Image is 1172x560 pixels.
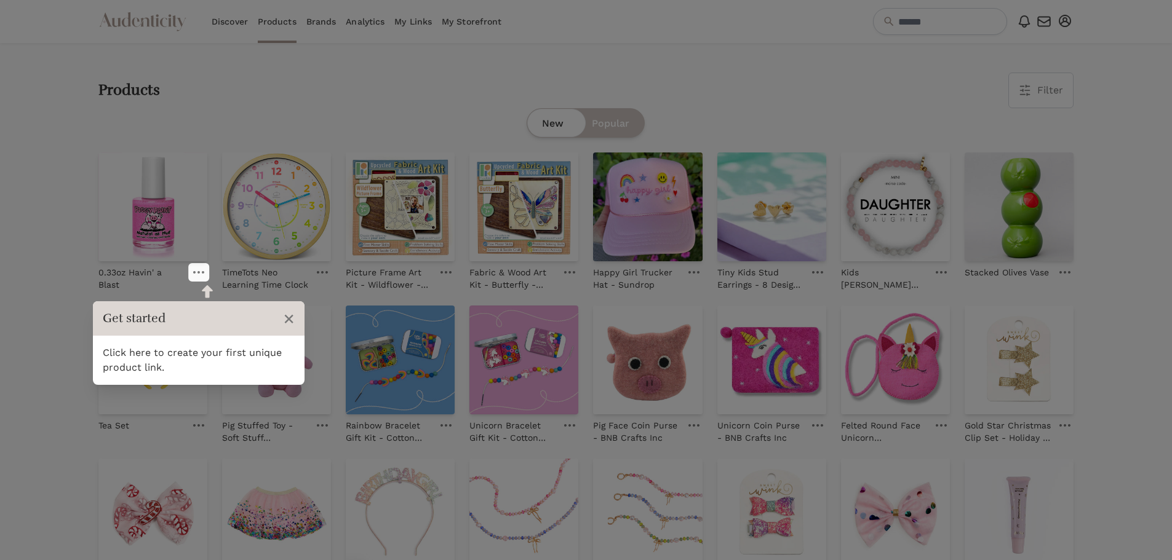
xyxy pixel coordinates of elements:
[841,419,928,444] p: Felted Round Face Unicorn [PERSON_NAME]-body Bag - BNB Crafts Inc
[469,414,556,444] a: Unicorn Bracelet Gift Kit - Cotton Twist
[965,261,1049,278] a: Stacked Olives Vase
[98,152,207,261] img: 0.33oz Havin' a Blast
[222,266,309,291] p: TimeTots Neo Learning Time Clock
[346,419,433,444] p: Rainbow Bracelet Gift Kit - Cotton Twist
[98,82,160,99] h2: Products
[717,414,804,444] a: Unicorn Coin Purse - BNB Crafts Inc
[1009,73,1073,108] button: Filter
[717,266,804,291] p: Tiny Kids Stud Earrings - 8 Designs - ETHICGOODS
[346,261,433,291] a: Picture Frame Art Kit - Wildflower - Picto Kits (Copy)
[469,261,556,291] a: Fabric & Wood Art Kit - Butterfly - Picto Kits
[1037,83,1063,98] span: Filter
[469,152,578,261] img: Fabric & Wood Art Kit - Butterfly - Picto Kits
[93,336,305,385] div: Click here to create your first unique product link.
[103,310,277,327] h3: Get started
[717,419,804,444] p: Unicorn Coin Purse - BNB Crafts Inc
[841,306,950,414] img: Felted Round Face Unicorn Bross-body Bag - BNB Crafts Inc
[593,152,702,261] img: Happy Girl Trucker Hat - Sundrop
[98,266,185,291] p: 0.33oz Havin' a Blast
[98,419,129,432] p: Tea Set
[965,306,1074,414] img: Gold Star Christmas Clip Set - Holiday - Sweet Wink
[965,266,1049,278] p: Stacked Olives Vase
[469,306,578,414] img: Unicorn Bracelet Gift Kit - Cotton Twist
[717,152,826,261] img: Tiny Kids Stud Earrings - 8 Designs - ETHICGOODS
[965,414,1051,444] a: Gold Star Christmas Clip Set - Holiday - Sweet Wink
[542,116,564,131] span: New
[593,419,680,444] p: Pig Face Coin Purse - BNB Crafts Inc
[222,261,309,291] a: TimeTots Neo Learning Time Clock
[593,414,680,444] a: Pig Face Coin Purse - BNB Crafts Inc
[593,266,680,291] p: Happy Girl Trucker Hat - Sundrop
[283,306,295,331] button: Close Tour
[717,261,804,291] a: Tiny Kids Stud Earrings - 8 Designs - ETHICGOODS
[283,307,295,330] span: ×
[346,414,433,444] a: Rainbow Bracelet Gift Kit - Cotton Twist
[965,152,1074,261] img: Stacked Olives Vase
[592,116,629,131] span: Popular
[98,261,185,291] a: 0.33oz Havin' a Blast
[222,152,331,261] img: TimeTots Neo Learning Time Clock
[965,419,1051,444] p: Gold Star Christmas Clip Set - Holiday - Sweet Wink
[841,261,928,291] a: Kids [PERSON_NAME] Code Bracelet "Daughter" - ETHICGOODS
[98,414,129,432] a: Tea Set
[841,414,928,444] a: Felted Round Face Unicorn [PERSON_NAME]-body Bag - BNB Crafts Inc
[469,266,556,291] p: Fabric & Wood Art Kit - Butterfly - Picto Kits
[346,266,433,291] p: Picture Frame Art Kit - Wildflower - Picto Kits (Copy)
[593,261,680,291] a: Happy Girl Trucker Hat - Sundrop
[346,152,455,261] img: Picture Frame Art Kit - Wildflower - Picto Kits (Copy)
[222,414,309,444] a: Pig Stuffed Toy - Soft Stuff Creations, Inc
[346,306,455,414] img: Rainbow Bracelet Gift Kit - Cotton Twist
[841,152,950,261] img: Kids Morse Code Bracelet "Daughter" - ETHICGOODS
[222,419,309,444] p: Pig Stuffed Toy - Soft Stuff Creations, Inc
[469,419,556,444] p: Unicorn Bracelet Gift Kit - Cotton Twist
[593,306,702,414] img: Pig Face Coin Purse - BNB Crafts Inc
[841,266,928,291] p: Kids [PERSON_NAME] Code Bracelet "Daughter" - ETHICGOODS
[717,306,826,414] img: Unicorn Coin Purse - BNB Crafts Inc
